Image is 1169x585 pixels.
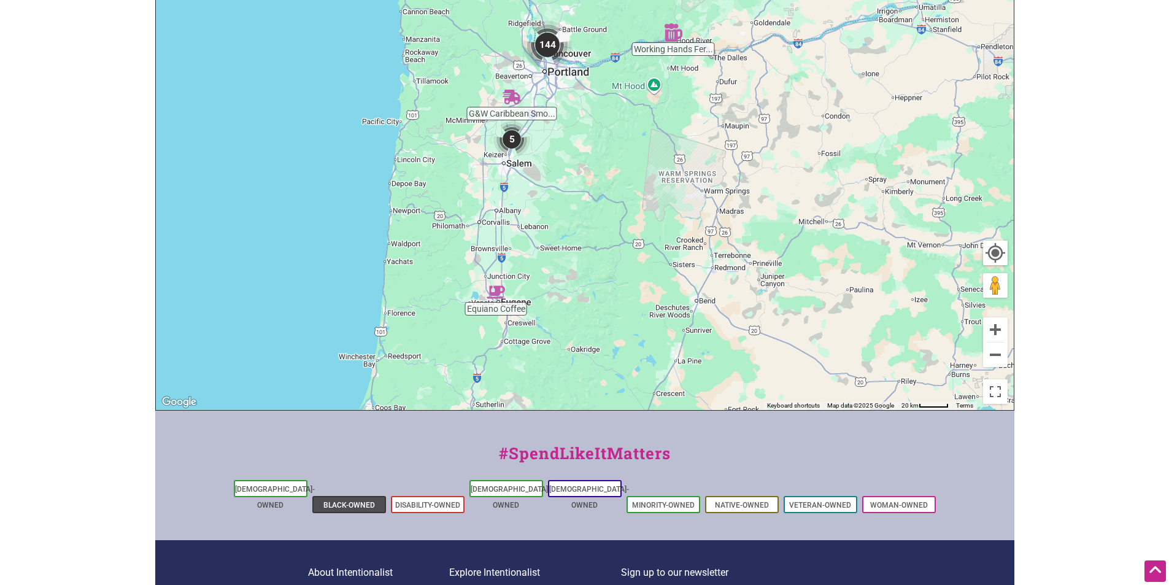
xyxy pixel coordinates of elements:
div: #SpendLikeItMatters [155,441,1014,478]
a: [DEMOGRAPHIC_DATA]-Owned [471,485,550,509]
a: [DEMOGRAPHIC_DATA]-Owned [549,485,629,509]
button: Map Scale: 20 km per 45 pixels [898,401,952,410]
p: Sign up to our newsletter [621,565,861,581]
button: Keyboard shortcuts [767,401,820,410]
a: Terms [956,402,973,409]
a: Black-Owned [323,501,375,509]
a: Open this area in Google Maps (opens a new window) [159,394,199,410]
button: Drag Pegman onto the map to open Street View [983,273,1008,298]
p: Explore Intentionalist [449,565,621,581]
a: Woman-Owned [870,501,928,509]
a: Disability-Owned [395,501,460,509]
a: Minority-Owned [632,501,695,509]
a: [DEMOGRAPHIC_DATA]-Owned [235,485,315,509]
div: Working Hands Fermentation [664,23,682,42]
span: 20 km [901,402,919,409]
div: G&W Caribbean Smoked BBQ [503,88,521,106]
button: Zoom out [983,343,1008,367]
img: Google [159,394,199,410]
div: Scroll Back to Top [1144,560,1166,582]
a: Veteran-Owned [789,501,851,509]
a: Native-Owned [715,501,769,509]
button: Toggle fullscreen view [982,379,1008,405]
div: 144 [523,20,572,69]
p: About Intentionalist [308,565,449,581]
button: Your Location [983,241,1008,265]
div: Equiano Coffee [487,283,505,301]
div: 5 [493,121,530,158]
button: Zoom in [983,317,1008,342]
span: Map data ©2025 Google [827,402,894,409]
